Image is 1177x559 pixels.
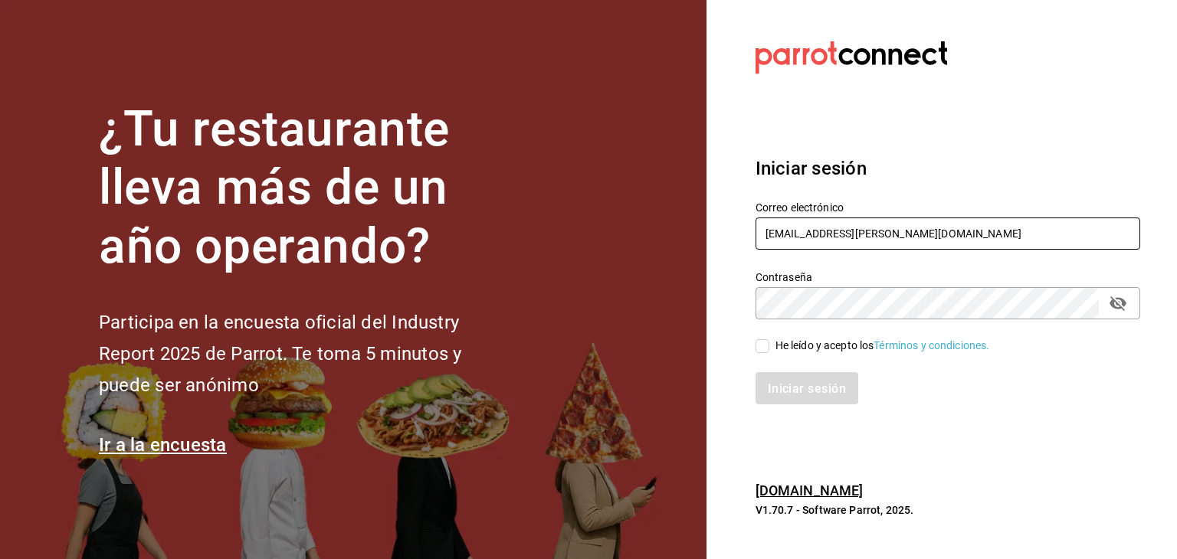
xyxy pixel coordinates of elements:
font: Iniciar sesión [756,158,867,179]
a: Términos y condiciones. [874,339,989,351]
a: Ir a la encuesta [99,434,227,456]
font: Contraseña [756,270,812,283]
a: [DOMAIN_NAME] [756,482,864,499]
font: ¿Tu restaurante lleva más de un año operando? [99,100,450,276]
input: Ingresa tu correo electrónico [756,217,1140,250]
font: Participa en la encuesta oficial del Industry Report 2025 de Parrot. Te toma 5 minutos y puede se... [99,312,461,396]
font: Correo electrónico [756,201,844,213]
font: V1.70.7 - Software Parrot, 2025. [756,504,914,516]
font: He leído y acepto los [775,339,874,351]
button: campo de contraseña [1105,290,1131,316]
